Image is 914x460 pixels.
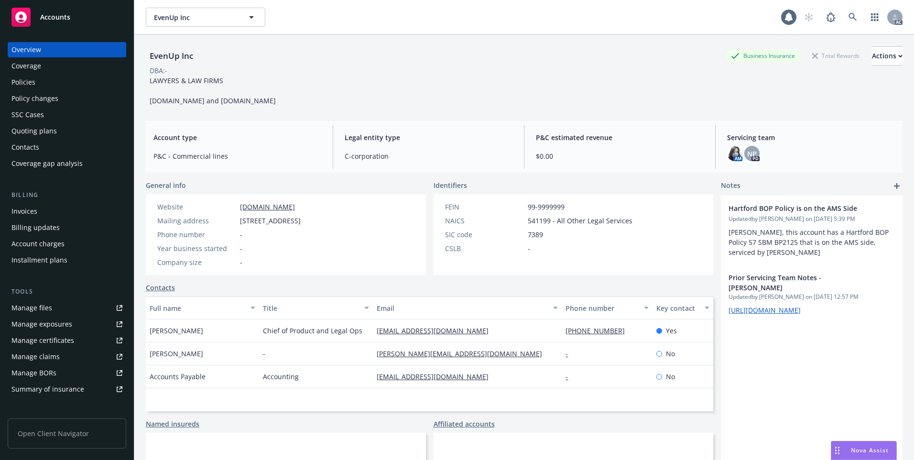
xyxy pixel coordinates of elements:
[8,382,126,397] a: Summary of insurance
[729,215,895,223] span: Updated by [PERSON_NAME] on [DATE] 5:39 PM
[150,66,167,76] div: DBA: -
[747,149,757,159] span: NP
[8,204,126,219] a: Invoices
[8,333,126,348] a: Manage certificates
[11,123,57,139] div: Quoting plans
[851,446,889,454] span: Nova Assist
[528,230,543,240] span: 7389
[434,419,495,429] a: Affiliated accounts
[8,300,126,316] a: Manage files
[11,382,84,397] div: Summary of insurance
[865,8,884,27] a: Switch app
[872,47,903,65] div: Actions
[150,303,245,313] div: Full name
[726,50,800,62] div: Business Insurance
[831,441,843,460] div: Drag to move
[11,91,58,106] div: Policy changes
[377,349,550,358] a: [PERSON_NAME][EMAIL_ADDRESS][DOMAIN_NAME]
[729,306,801,315] a: [URL][DOMAIN_NAME]
[153,132,321,142] span: Account type
[150,372,206,382] span: Accounts Payable
[8,156,126,171] a: Coverage gap analysis
[11,252,67,268] div: Installment plans
[8,349,126,364] a: Manage claims
[11,365,56,381] div: Manage BORs
[528,216,632,226] span: 541199 - All Other Legal Services
[8,317,126,332] span: Manage exposures
[11,349,60,364] div: Manage claims
[8,418,126,449] span: Open Client Navigator
[8,252,126,268] a: Installment plans
[157,202,236,212] div: Website
[373,296,562,319] button: Email
[11,204,37,219] div: Invoices
[240,216,301,226] span: [STREET_ADDRESS]
[8,365,126,381] a: Manage BORs
[821,8,840,27] a: Report a Bug
[566,326,632,335] a: [PHONE_NUMBER]
[8,236,126,252] a: Account charges
[11,42,41,57] div: Overview
[8,287,126,296] div: Tools
[11,317,72,332] div: Manage exposures
[157,230,236,240] div: Phone number
[146,50,197,62] div: EvenUp Inc
[11,75,35,90] div: Policies
[721,265,903,323] div: Prior Servicing Team Notes - [PERSON_NAME]Updatedby [PERSON_NAME] on [DATE] 12:57 PM[URL][DOMAIN_...
[445,216,524,226] div: NAICS
[666,372,675,382] span: No
[146,296,259,319] button: Full name
[8,123,126,139] a: Quoting plans
[656,303,699,313] div: Key contact
[872,46,903,66] button: Actions
[157,216,236,226] div: Mailing address
[11,220,60,235] div: Billing updates
[263,372,299,382] span: Accounting
[721,180,740,192] span: Notes
[146,180,186,190] span: General info
[843,8,862,27] a: Search
[240,230,242,240] span: -
[157,243,236,253] div: Year business started
[8,91,126,106] a: Policy changes
[377,303,548,313] div: Email
[150,349,203,359] span: [PERSON_NAME]
[150,326,203,336] span: [PERSON_NAME]
[536,132,704,142] span: P&C estimated revenue
[263,303,358,313] div: Title
[345,151,512,161] span: C-corporation
[8,75,126,90] a: Policies
[154,12,237,22] span: EvenUp Inc
[259,296,372,319] button: Title
[11,107,44,122] div: SSC Cases
[729,273,870,293] span: Prior Servicing Team Notes - [PERSON_NAME]
[528,202,565,212] span: 99-9999999
[345,132,512,142] span: Legal entity type
[150,76,276,105] span: LAWYERS & LAW FIRMS [DOMAIN_NAME] and [DOMAIN_NAME]
[263,349,265,359] span: -
[8,190,126,200] div: Billing
[11,140,39,155] div: Contacts
[653,296,713,319] button: Key contact
[727,146,742,161] img: photo
[445,243,524,253] div: CSLB
[153,151,321,161] span: P&C - Commercial lines
[8,107,126,122] a: SSC Cases
[666,349,675,359] span: No
[11,333,74,348] div: Manage certificates
[157,257,236,267] div: Company size
[8,140,126,155] a: Contacts
[721,196,903,265] div: Hartford BOP Policy is on the AMS SideUpdatedby [PERSON_NAME] on [DATE] 5:39 PM[PERSON_NAME], thi...
[445,202,524,212] div: FEIN
[240,257,242,267] span: -
[831,441,897,460] button: Nova Assist
[666,326,677,336] span: Yes
[566,372,576,381] a: -
[146,283,175,293] a: Contacts
[8,220,126,235] a: Billing updates
[729,293,895,301] span: Updated by [PERSON_NAME] on [DATE] 12:57 PM
[729,228,891,257] span: [PERSON_NAME], this account has a Hartford BOP Policy 57 SBM BP2125 that is on the AMS side, serv...
[729,203,870,213] span: Hartford BOP Policy is on the AMS Side
[536,151,704,161] span: $0.00
[146,8,265,27] button: EvenUp Inc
